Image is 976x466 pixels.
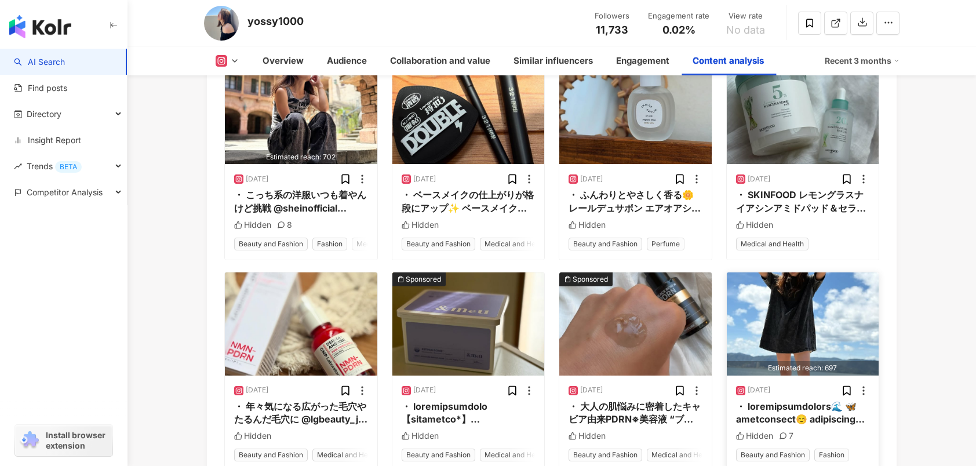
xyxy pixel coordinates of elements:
div: Overview [263,54,304,68]
span: Medical and Health [312,449,385,461]
div: Sponsored [406,274,441,285]
span: Trends [27,153,82,179]
span: Fashion [814,449,849,461]
img: logo [9,15,71,38]
span: Install browser extension [46,430,109,451]
span: Beauty and Fashion [569,449,642,461]
div: [DATE] [246,174,268,184]
div: Estimated reach: 702 [225,150,377,165]
div: View rate [723,10,767,22]
span: Medical and Health [736,238,809,250]
span: Medical and Health [480,449,552,461]
span: rise [14,162,22,170]
a: searchAI Search [14,56,65,68]
span: No data [726,24,765,36]
img: KOL Avatar [204,6,239,41]
div: BETA [55,161,82,173]
span: Competitor Analysis [27,179,103,205]
span: Beauty and Fashion [736,449,810,461]
div: Engagement [616,54,669,68]
span: Beauty and Fashion [402,238,475,250]
img: post-image [727,272,879,376]
span: Directory [27,101,61,127]
div: ・ loremipsumdolors🌊 🦋ametconsect☺️ adipiscingeli🪨 @seddoeiusmodt @incid_utlab etdoloremag、aliquae... [736,400,870,426]
a: chrome extensionInstall browser extension [15,425,112,456]
div: Engagement rate [648,10,709,22]
div: Hidden [402,430,439,442]
span: Beauty and Fashion [402,449,475,461]
div: Hidden [402,219,439,231]
div: Hidden [569,430,606,442]
img: post-image [727,61,879,164]
div: Content analysis [693,54,764,68]
img: chrome extension [19,431,41,450]
div: ・ ベースメイクの仕上がりが格段にアップ✨️ ベースメイクツール３点セット @bljjapan 時短＆プロ仕上げが叶えられる プロ仕様のベースツール3点セット セット内容はこちら • フラットフ... [402,188,536,214]
span: Beauty and Fashion [569,238,642,250]
div: Followers [590,10,634,22]
img: post-image [392,61,545,164]
div: ・ ふんわりとやさしく香る🌼 レールデュサボン エアオアシス フレグランスウォーター @lairdesavon_[GEOGRAPHIC_DATA] “柔軟剤以上、香水未満の香り”で、ナチュラル派... [569,188,702,214]
span: Fashion [312,238,347,250]
div: ・ 大人の肌悩みに密着したキャビア由来PDRN※美容液 “ブラックPDRN 美容液” @naturerepublic_jp 美容液にキャビアが使われてる‼️😳 キャビア(動物由来) + 黒大根(... [569,400,702,426]
span: Medical and Health [647,449,719,461]
div: Hidden [234,219,271,231]
button: Sponsored [392,272,545,376]
div: [DATE] [580,174,603,184]
a: Find posts [14,82,67,94]
div: [DATE] [748,385,770,395]
div: Estimated reach: 697 [727,361,879,376]
div: 7 [779,430,793,442]
span: Beauty and Fashion [234,238,308,250]
button: Sponsored [559,272,712,376]
div: Hidden [234,430,271,442]
div: Hidden [736,430,773,442]
div: Hidden [736,219,773,231]
div: ・ loremipsumdolo 【sitametco*】 @adipiscingelit seddoeiusmodtem、incididuntutlab etdoloremagnaaliq、e... [402,400,536,426]
div: Collaboration and value [390,54,490,68]
img: post-image [225,61,377,164]
div: [DATE] [413,385,436,395]
div: [DATE] [580,385,603,395]
span: Perfume [647,238,684,250]
div: [DATE] [748,174,770,184]
img: post-image [225,272,377,376]
div: Recent 3 months [825,52,899,70]
div: Hidden [569,219,606,231]
button: Estimated reach: 697 [727,272,879,376]
span: 0.02% [662,24,695,36]
div: Audience [327,54,367,68]
img: post-image [392,272,545,376]
a: Insight Report [14,134,81,146]
div: ・ SKINFOOD レモングラスナイアシンアミドパッド＆セラム @skinfood_[GEOGRAPHIC_DATA] 🟩レモングラスナイアシンアミド20％セラム ナイアシンアミド20%配合の... [736,188,870,214]
span: Medical and Health [352,238,424,250]
div: yossy1000 [247,14,304,28]
div: Sponsored [573,274,608,285]
div: ・ こっち系の洋服いつも着やんけど挑戦 @sheinofficial @shein_[GEOGRAPHIC_DATA] クーポンコードご利用で、お買い上げ金額 ▫️3000～5,999 円までは... [234,188,368,214]
div: [DATE] [246,385,268,395]
div: Similar influencers [514,54,593,68]
span: Beauty and Fashion [234,449,308,461]
div: [DATE] [413,174,436,184]
span: Medical and Health [480,238,552,250]
img: post-image [559,272,712,376]
img: post-image [559,61,712,164]
span: 11,733 [596,24,628,36]
div: 8 [277,219,292,231]
div: ・ 年々気になる広がった毛穴やたるんだ毛穴に @lgbeauty_jp “NMN-PDRN ダーマアンサーポアファーミングアンプル” たるんだ肌をケアし、老化を緩和するNADの前駆体高純度NMN... [234,400,368,426]
button: Estimated reach: 702 [225,61,377,164]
